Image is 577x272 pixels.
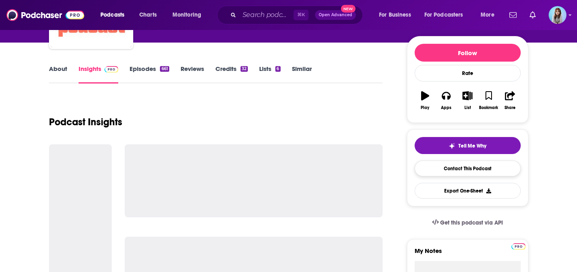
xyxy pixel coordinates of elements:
[319,13,352,17] span: Open Advanced
[505,105,515,110] div: Share
[415,161,521,176] a: Contact This Podcast
[239,9,294,21] input: Search podcasts, credits, & more...
[479,105,498,110] div: Bookmark
[549,6,566,24] img: User Profile
[6,7,84,23] img: Podchaser - Follow, Share and Rate Podcasts
[95,9,135,21] button: open menu
[511,242,526,250] a: Pro website
[449,143,455,149] img: tell me why sparkle
[415,65,521,81] div: Rate
[160,66,169,72] div: 661
[464,105,471,110] div: List
[373,9,421,21] button: open menu
[49,116,122,128] h1: Podcast Insights
[441,105,451,110] div: Apps
[415,247,521,261] label: My Notes
[457,86,478,115] button: List
[475,9,505,21] button: open menu
[79,65,119,84] a: InsightsPodchaser Pro
[259,65,280,84] a: Lists6
[426,213,510,233] a: Get this podcast via API
[100,9,124,21] span: Podcasts
[478,86,499,115] button: Bookmark
[506,8,520,22] a: Show notifications dropdown
[511,243,526,250] img: Podchaser Pro
[549,6,566,24] button: Show profile menu
[549,6,566,24] span: Logged in as ana.predescu.hkr
[172,9,201,21] span: Monitoring
[104,66,119,73] img: Podchaser Pro
[275,66,280,72] div: 6
[215,65,248,84] a: Credits32
[421,105,429,110] div: Play
[130,65,169,84] a: Episodes661
[499,86,520,115] button: Share
[181,65,204,84] a: Reviews
[440,219,503,226] span: Get this podcast via API
[458,143,486,149] span: Tell Me Why
[294,10,309,20] span: ⌘ K
[424,9,463,21] span: For Podcasters
[379,9,411,21] span: For Business
[292,65,312,84] a: Similar
[49,65,67,84] a: About
[415,183,521,199] button: Export One-Sheet
[225,6,370,24] div: Search podcasts, credits, & more...
[315,10,356,20] button: Open AdvancedNew
[415,44,521,62] button: Follow
[415,86,436,115] button: Play
[526,8,539,22] a: Show notifications dropdown
[167,9,212,21] button: open menu
[341,5,356,13] span: New
[415,137,521,154] button: tell me why sparkleTell Me Why
[241,66,248,72] div: 32
[134,9,162,21] a: Charts
[139,9,157,21] span: Charts
[436,86,457,115] button: Apps
[481,9,494,21] span: More
[419,9,475,21] button: open menu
